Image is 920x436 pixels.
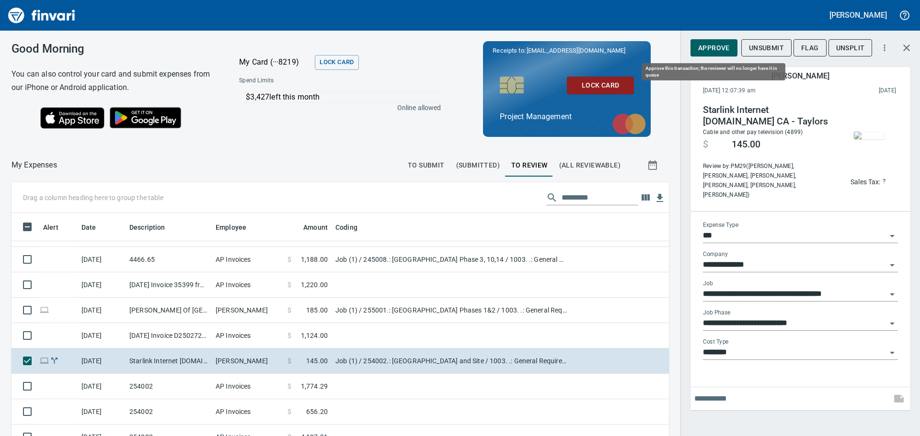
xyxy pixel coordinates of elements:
[456,159,500,171] span: (Submitted)
[851,177,881,187] p: Sales Tax:
[239,76,356,86] span: Spend Limits
[23,193,163,202] p: Drag a column heading here to group the table
[828,39,873,57] button: Unsplit
[78,298,126,323] td: [DATE]
[848,174,888,189] button: Sales Tax:?
[216,222,259,233] span: Employee
[526,46,626,55] span: [EMAIL_ADDRESS][DOMAIN_NAME]
[885,258,899,272] button: Open
[212,374,284,399] td: AP Invoices
[703,162,833,200] span: Review by: PM29 ([PERSON_NAME], [PERSON_NAME], [PERSON_NAME], [PERSON_NAME], [PERSON_NAME], [PERS...
[212,399,284,425] td: AP Invoices
[301,280,328,290] span: 1,220.00
[885,317,899,330] button: Open
[703,86,817,96] span: [DATE] 12:07:39 am
[332,348,571,374] td: Job (1) / 254002.: [GEOGRAPHIC_DATA] and Site / 1003. .: General Requirements / 5: Other
[212,298,284,323] td: [PERSON_NAME]
[216,222,246,233] span: Employee
[306,407,328,416] span: 656.20
[81,222,96,233] span: Date
[408,159,445,171] span: To Submit
[303,222,328,233] span: Amount
[11,42,215,56] h3: Good Morning
[703,129,803,135] span: Cable and other pay television (4899)
[49,358,59,364] span: Split transaction
[793,39,827,57] button: Flag
[78,374,126,399] td: [DATE]
[703,310,730,315] label: Job Phase
[703,251,728,257] label: Company
[212,247,284,272] td: AP Invoices
[854,132,885,139] img: receipts%2Ftapani%2F2025-09-22%2FwRyD7Dpi8Aanou5rLXT8HKXjbai2__YZrqKYTO6QIOo80KzpHT.jpg
[874,37,895,58] button: More
[287,407,291,416] span: $
[703,339,729,345] label: Cost Type
[301,381,328,391] span: 1,774.29
[78,247,126,272] td: [DATE]
[732,139,760,150] span: 145.00
[887,387,910,410] span: This records your note into the expense. If you would like to send a message to an employee inste...
[493,46,641,56] p: Receipts to:
[126,374,212,399] td: 254002
[741,39,792,57] button: Unsubmit
[212,348,284,374] td: [PERSON_NAME]
[301,331,328,340] span: 1,124.00
[6,4,78,27] img: Finvari
[638,154,669,177] button: Show transactions within a particular date range
[827,8,889,22] button: [PERSON_NAME]
[885,346,899,359] button: Open
[306,356,328,366] span: 145.00
[703,280,713,286] label: Job
[771,71,829,81] h5: [PERSON_NAME]
[78,323,126,348] td: [DATE]
[749,42,784,54] span: Unsubmit
[129,222,165,233] span: Description
[78,348,126,374] td: [DATE]
[559,159,621,171] span: (All Reviewable)
[885,229,899,243] button: Open
[126,323,212,348] td: [DATE] Invoice D2502725 from MESA Products Inc (1-22431)
[78,272,126,298] td: [DATE]
[126,399,212,425] td: 254002
[126,348,212,374] td: Starlink Internet [DOMAIN_NAME] CA - Taylors
[885,288,899,301] button: Open
[500,111,634,123] p: Project Management
[39,358,49,364] span: Online transaction
[690,39,737,57] button: Approve
[129,222,178,233] span: Description
[883,176,885,187] span: ?
[320,57,354,68] span: Lock Card
[81,222,109,233] span: Date
[653,191,667,205] button: Download table
[567,77,634,94] button: Lock Card
[287,331,291,340] span: $
[335,222,370,233] span: Coding
[212,323,284,348] td: AP Invoices
[895,36,918,59] button: Close transaction
[11,159,57,171] p: My Expenses
[287,381,291,391] span: $
[231,103,441,112] p: Online allowed
[698,42,730,54] span: Approve
[212,272,284,298] td: AP Invoices
[315,55,358,70] button: Lock Card
[829,10,887,20] h5: [PERSON_NAME]
[39,307,49,313] span: Online transaction
[11,159,57,171] nav: breadcrumb
[11,67,215,94] h6: You can also control your card and submit expenses from our iPhone or Android application.
[126,298,212,323] td: [PERSON_NAME] Of [GEOGRAPHIC_DATA] [GEOGRAPHIC_DATA]
[335,222,357,233] span: Coding
[703,104,833,127] h4: Starlink Internet [DOMAIN_NAME] CA - Taylors
[801,42,819,54] span: Flag
[104,102,187,134] img: Get it on Google Play
[43,222,71,233] span: Alert
[239,56,311,68] p: My Card (···8219)
[126,247,212,272] td: 4466.65
[703,222,738,228] label: Expense Type
[575,79,626,91] span: Lock Card
[287,255,291,264] span: $
[703,139,708,150] span: $
[817,86,896,96] span: This charge was settled by the merchant and appears on the 2025/09/20 statement.
[883,176,885,187] span: Unable to determine tax
[332,247,571,272] td: Job (1) / 245008.: [GEOGRAPHIC_DATA] Phase 3, 10,14 / 1003. .: General Requirements / 5: Other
